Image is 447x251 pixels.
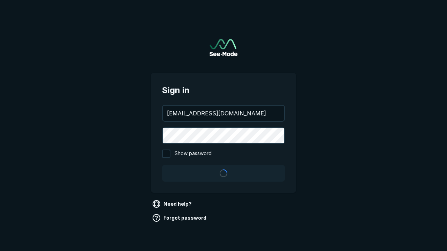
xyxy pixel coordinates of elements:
img: See-Mode Logo [210,39,237,56]
a: Forgot password [151,212,209,223]
a: Go to sign in [210,39,237,56]
a: Need help? [151,198,195,210]
span: Show password [175,150,212,158]
input: your@email.com [163,106,284,121]
span: Sign in [162,84,285,97]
